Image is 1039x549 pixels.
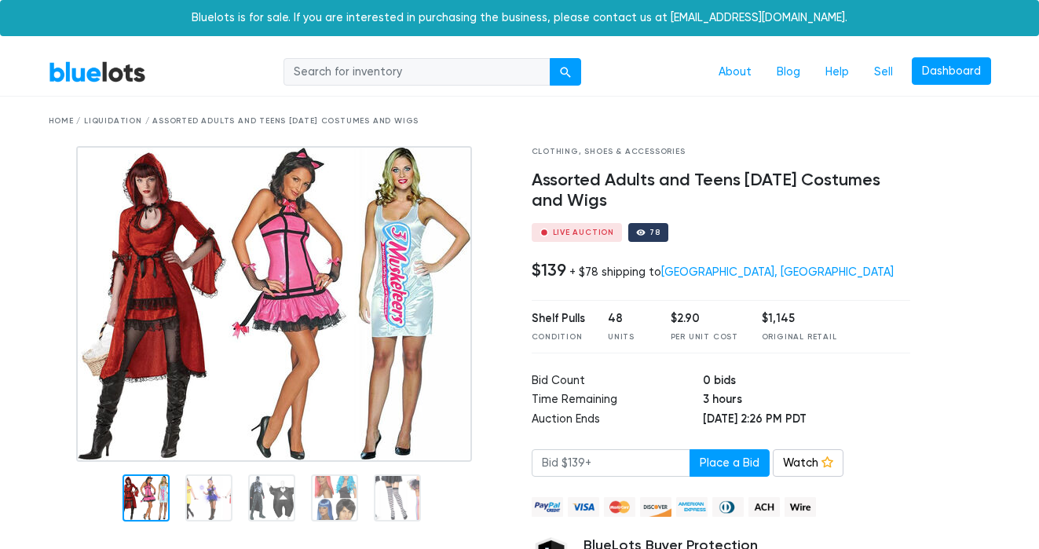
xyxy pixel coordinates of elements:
img: discover-82be18ecfda2d062aad2762c1ca80e2d36a4073d45c9e0ffae68cd515fbd3d32.png [640,497,671,517]
div: $1,145 [762,310,837,328]
div: 48 [608,310,647,328]
td: [DATE] 2:26 PM PDT [703,411,910,430]
a: Blog [764,57,813,87]
div: Per Unit Cost [671,331,738,343]
div: + $78 shipping to [569,265,894,279]
div: Condition [532,331,585,343]
td: Auction Ends [532,411,703,430]
h4: Assorted Adults and Teens [DATE] Costumes and Wigs [532,170,911,211]
img: paypal_credit-80455e56f6e1299e8d57f40c0dcee7b8cd4ae79b9eccbfc37e2480457ba36de9.png [532,497,563,517]
td: Bid Count [532,372,703,392]
img: diners_club-c48f30131b33b1bb0e5d0e2dbd43a8bea4cb12cb2961413e2f4250e06c020426.png [712,497,744,517]
div: Clothing, Shoes & Accessories [532,146,911,158]
a: Dashboard [912,57,991,86]
div: 78 [649,229,660,236]
a: Help [813,57,862,87]
div: Units [608,331,647,343]
img: wire-908396882fe19aaaffefbd8e17b12f2f29708bd78693273c0e28e3a24408487f.png [785,497,816,517]
td: 3 hours [703,391,910,411]
img: 28af94ae-f930-4aa4-9ace-2a140cd7037a-1757620606.jpg [76,146,472,462]
input: Bid $139+ [532,449,690,478]
td: 0 bids [703,372,910,392]
td: Time Remaining [532,391,703,411]
img: mastercard-42073d1d8d11d6635de4c079ffdb20a4f30a903dc55d1612383a1b395dd17f39.png [604,497,635,517]
a: BlueLots [49,60,146,83]
div: Home / Liquidation / Assorted Adults and Teens [DATE] Costumes and Wigs [49,115,991,127]
h4: $139 [532,260,566,280]
a: Watch [773,449,843,478]
div: $2.90 [671,310,738,328]
img: visa-79caf175f036a155110d1892330093d4c38f53c55c9ec9e2c3a54a56571784bb.png [568,497,599,517]
a: About [706,57,764,87]
button: Place a Bid [690,449,770,478]
div: Live Auction [553,229,615,236]
div: Shelf Pulls [532,310,585,328]
img: american_express-ae2a9f97a040b4b41f6397f7637041a5861d5f99d0716c09922aba4e24c8547d.png [676,497,708,517]
input: Search for inventory [284,58,551,86]
a: Sell [862,57,905,87]
img: ach-b7992fed28a4f97f893c574229be66187b9afb3f1a8d16a4691d3d3140a8ab00.png [748,497,780,517]
a: [GEOGRAPHIC_DATA], [GEOGRAPHIC_DATA] [661,265,894,279]
div: Original Retail [762,331,837,343]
